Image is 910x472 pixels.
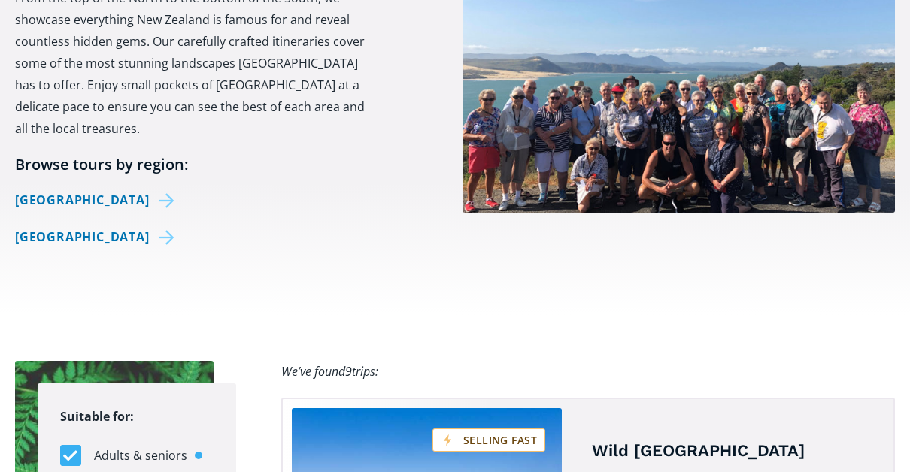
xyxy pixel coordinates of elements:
span: Adults & seniors [94,446,187,466]
a: [GEOGRAPHIC_DATA] [15,189,180,211]
h4: Wild [GEOGRAPHIC_DATA] [592,440,871,462]
legend: Suitable for: [60,406,134,428]
a: [GEOGRAPHIC_DATA] [15,226,180,248]
div: We’ve found trips: [281,361,378,383]
h6: Browse tours by region: [15,155,373,174]
span: 9 [345,363,352,380]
